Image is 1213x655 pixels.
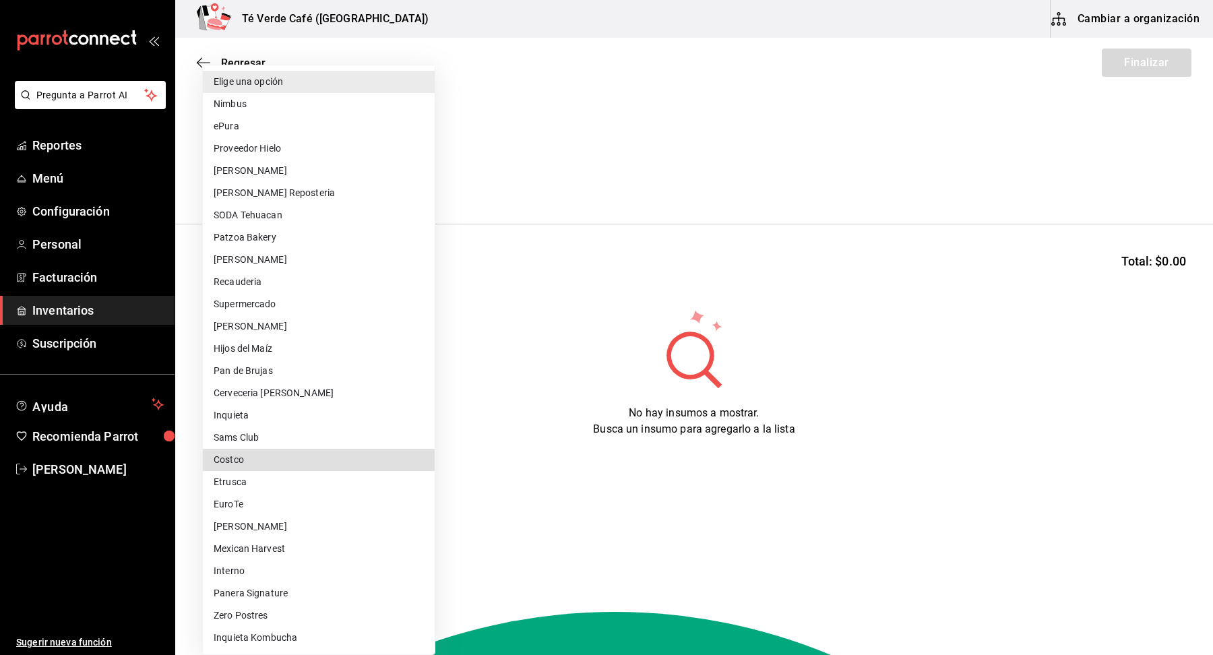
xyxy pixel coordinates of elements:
li: Cerveceria [PERSON_NAME] [203,382,435,404]
li: [PERSON_NAME] [203,249,435,271]
li: EuroTe [203,493,435,516]
li: Hijos del Maíz [203,338,435,360]
li: Proveedor Hielo [203,137,435,160]
li: Supermercado [203,293,435,315]
li: Interno [203,560,435,582]
li: SODA Tehuacan [203,204,435,226]
li: Mexican Harvest [203,538,435,560]
li: [PERSON_NAME] Reposteria [203,182,435,204]
li: Costco [203,449,435,471]
li: [PERSON_NAME] [203,516,435,538]
li: Inquieta [203,404,435,427]
li: Recauderia [203,271,435,293]
li: Zero Postres [203,604,435,627]
li: Patzoa Bakery [203,226,435,249]
li: Nimbus [203,93,435,115]
li: Panera Signature [203,582,435,604]
li: [PERSON_NAME] [203,315,435,338]
li: [PERSON_NAME] [203,160,435,182]
li: ePura [203,115,435,137]
li: Sams Club [203,427,435,449]
li: Etrusca [203,471,435,493]
li: Elige una opción [203,71,435,93]
li: Pan de Brujas [203,360,435,382]
li: Inquieta Kombucha [203,627,435,649]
